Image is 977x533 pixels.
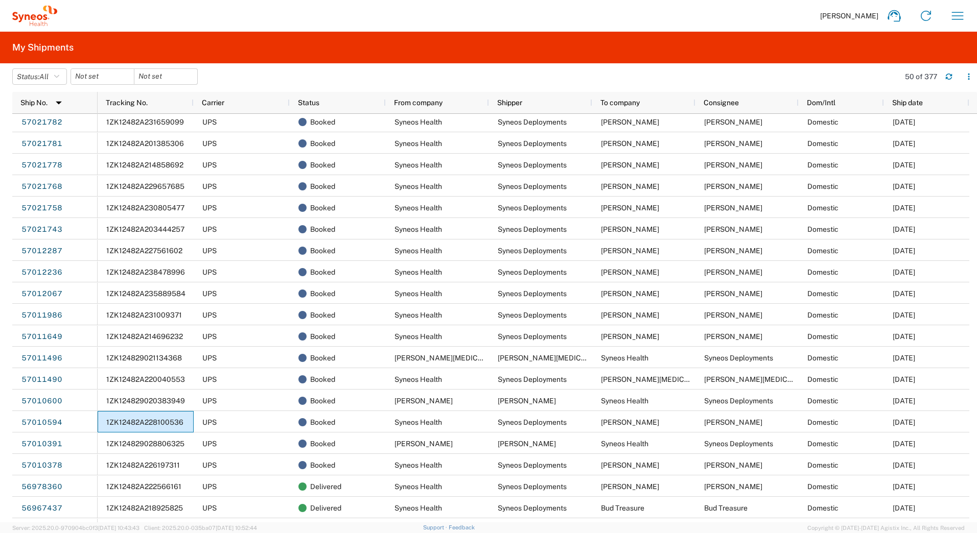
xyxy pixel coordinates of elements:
span: Syneos Health [394,182,442,190]
span: Jonathan Romero [601,332,659,341]
span: Domestic [807,204,839,212]
span: UPS [202,397,217,405]
span: 1ZK12482A238478996 [106,268,185,276]
span: UPS [202,247,217,255]
a: Support [423,524,449,530]
span: Syneos Health [394,332,442,341]
span: Syneos Health [394,482,442,491]
span: Syneos Deployments [498,204,567,212]
a: 56967437 [21,500,63,517]
span: Booked [310,454,335,476]
img: arrow-dropdown.svg [51,94,67,111]
span: Syneos Health [394,139,442,148]
span: UPS [202,268,217,276]
span: Syneos Deployments [704,354,773,362]
span: UPS [202,118,217,126]
span: 1ZK12482A201385306 [106,139,184,148]
span: 1ZK12482A228100536 [106,418,183,426]
span: Booked [310,411,335,433]
span: 10/03/2025 [893,332,915,341]
span: Elysia Paolillo [704,204,762,212]
span: 1ZK124829020383949 [106,397,185,405]
span: 1ZK12482A220040553 [106,375,185,383]
span: Syneos Deployments [704,440,773,448]
span: Booked [310,304,335,326]
span: From company [394,99,443,107]
span: 10/03/2025 [893,375,915,383]
span: 1ZK12482A227561602 [106,247,182,255]
span: Domestic [807,161,839,169]
span: Rose Benincasa [601,247,659,255]
span: 1ZK12482A203444257 [106,225,184,233]
span: UPS [202,440,217,448]
span: 1ZK124829028806325 [106,440,184,448]
span: 10/03/2025 [893,289,915,298]
span: Syneos Deployments [498,482,567,491]
span: Status [298,99,319,107]
span: Booked [310,219,335,240]
span: Syneos Deployments [498,311,567,319]
span: UPS [202,182,217,190]
span: Domestic [807,139,839,148]
span: Tionna Brailsford [498,397,556,405]
span: Booked [310,176,335,197]
span: Domestic [807,247,839,255]
span: UPS [202,354,217,362]
span: UPS [202,225,217,233]
span: Booked [310,154,335,176]
span: Booked [310,347,335,369]
span: [DATE] 10:52:44 [216,525,257,531]
span: Ship No. [20,99,48,107]
span: 10/03/2025 [893,225,915,233]
a: 57011649 [21,329,63,345]
span: 10/03/2025 [893,204,915,212]
span: Kelly DiRenzo [704,289,762,298]
span: Domestic [807,332,839,341]
span: Syneos Health [601,397,648,405]
span: 10/03/2025 [893,418,915,426]
span: Syneos Deployments [498,289,567,298]
span: Syneos Deployments [498,418,567,426]
span: Domestic [807,118,839,126]
span: Syneos Deployments [498,332,567,341]
span: Shirley Yusufov [601,139,659,148]
span: 10/03/2025 [893,268,915,276]
span: Dom/Intl [807,99,835,107]
span: Jonathan Romero [704,332,762,341]
a: 57021758 [21,200,63,216]
input: Not set [71,69,134,84]
a: 57011490 [21,372,63,388]
span: Carrier [202,99,224,107]
a: 57021778 [21,157,63,174]
span: 1ZK124829021134368 [106,354,182,362]
span: Raine Pfeiffer [601,268,659,276]
span: Bud Treasure [601,504,644,512]
span: Erica Toatley [394,440,453,448]
a: 56978360 [21,479,63,495]
span: Syneos Deployments [498,161,567,169]
span: 10/03/2025 [893,354,915,362]
span: UPS [202,311,217,319]
button: Status:All [12,68,67,85]
span: 1ZK12482A214858692 [106,161,183,169]
span: Domestic [807,397,839,405]
a: Feedback [449,524,475,530]
span: Booked [310,133,335,154]
span: Delivered [310,497,341,519]
span: 09/29/2025 [893,504,915,512]
span: Syneos Deployments [498,504,567,512]
span: Domestic [807,482,839,491]
span: 1ZK12482A226197311 [106,461,180,469]
span: Elysia Paolillo [601,204,659,212]
span: Domestic [807,504,839,512]
span: Tionna Brailsford [704,418,762,426]
span: 1ZK12482A229657685 [106,182,184,190]
span: Delivered [310,476,341,497]
span: Syneos Health [394,247,442,255]
span: Booked [310,369,335,390]
span: UPS [202,461,217,469]
span: Sarah Nix [704,375,821,383]
span: Tionna Brailsford [601,418,659,426]
span: UPS [202,161,217,169]
span: 1ZK12482A222566161 [106,482,181,491]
